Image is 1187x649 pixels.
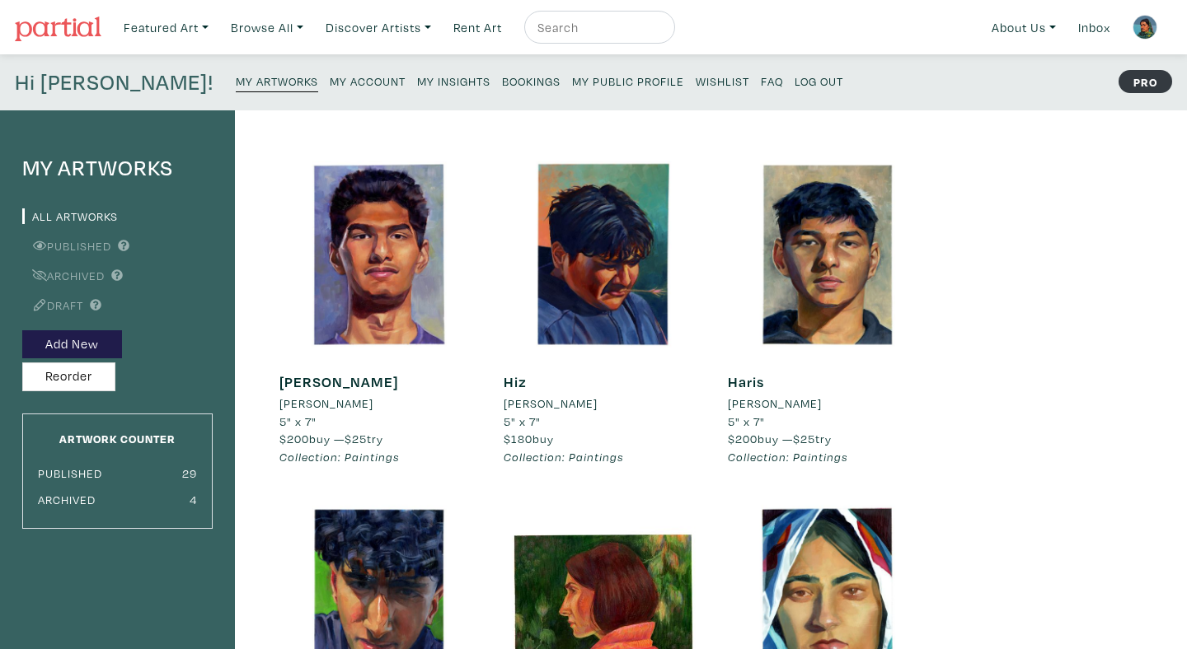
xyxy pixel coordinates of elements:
span: 5" x 7" [728,413,765,429]
em: Collection: Paintings [279,449,400,465]
small: My Account [330,73,406,89]
a: Haris [728,372,764,391]
span: $25 [793,431,815,446]
input: Search [536,17,659,38]
small: Artwork Counter [59,431,176,446]
a: Bookings [502,69,561,91]
small: 29 [182,465,197,481]
li: [PERSON_NAME] [504,395,598,413]
small: Published [38,465,102,481]
span: $180 [504,431,533,446]
li: [PERSON_NAME] [279,395,373,413]
a: My Public Profile [572,69,684,91]
em: Collection: Paintings [728,449,848,465]
h4: My Artworks [22,155,213,181]
small: Archived [38,492,96,507]
span: buy — try [728,431,832,446]
h4: Hi [PERSON_NAME]! [15,69,213,96]
a: Published [22,238,111,254]
a: Browse All [223,11,311,44]
a: My Account [330,69,406,91]
li: [PERSON_NAME] [728,395,822,413]
span: $200 [279,431,309,446]
a: My Insights [417,69,490,91]
small: My Insights [417,73,490,89]
small: My Public Profile [572,73,684,89]
span: $25 [345,431,367,446]
a: About Us [984,11,1063,44]
button: Add New [22,330,122,359]
a: Rent Art [446,11,509,44]
span: 5" x 7" [279,413,317,429]
span: buy — try [279,431,383,446]
a: Log Out [795,69,843,91]
a: FAQ [761,69,783,91]
small: 4 [190,492,197,507]
a: My Artworks [236,69,318,92]
a: Discover Artists [318,11,439,44]
small: Log Out [795,73,843,89]
small: FAQ [761,73,783,89]
a: Inbox [1071,11,1118,44]
a: Draft [22,297,83,313]
a: [PERSON_NAME] [279,395,479,413]
a: [PERSON_NAME] [728,395,927,413]
small: Wishlist [696,73,749,89]
a: [PERSON_NAME] [279,372,398,391]
em: Collection: Paintings [504,449,624,465]
span: 5" x 7" [504,413,541,429]
a: Hiz [504,372,527,391]
button: Reorder [22,362,115,391]
small: My Artworks [236,73,318,89]
span: $200 [728,431,758,446]
strong: PRO [1119,70,1172,93]
a: [PERSON_NAME] [504,395,703,413]
a: Archived [22,268,105,283]
span: buy [504,431,554,446]
a: Featured Art [116,11,216,44]
a: Wishlist [696,69,749,91]
img: phpThumb.php [1133,15,1157,40]
small: Bookings [502,73,561,89]
a: All Artworks [22,208,118,224]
